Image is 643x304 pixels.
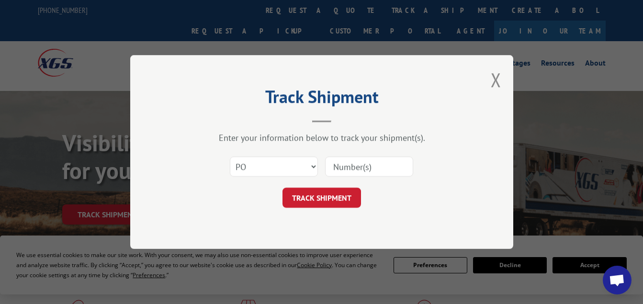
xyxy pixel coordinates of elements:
input: Number(s) [325,157,413,177]
button: Close modal [491,67,501,92]
button: TRACK SHIPMENT [282,188,361,208]
div: Open chat [603,266,632,294]
h2: Track Shipment [178,90,465,108]
div: Enter your information below to track your shipment(s). [178,132,465,143]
